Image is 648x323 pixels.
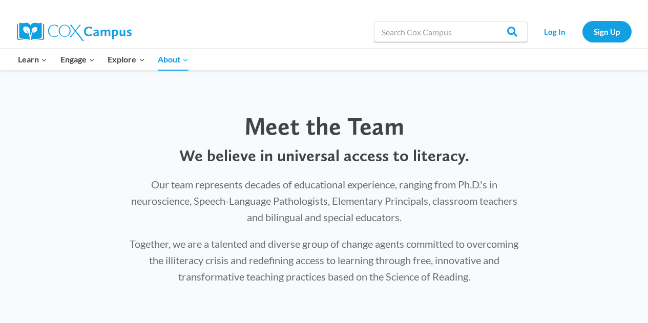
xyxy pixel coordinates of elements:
span: Engage [60,53,95,66]
nav: Secondary Navigation [533,21,632,42]
a: Log In [533,21,577,42]
span: Meet the Team [244,111,404,141]
input: Search Cox Campus [374,21,528,42]
p: We believe in universal access to literacy. [126,146,522,165]
img: Cox Campus [17,23,132,41]
p: Together, we are a talented and diverse group of change agents committed to overcoming the illite... [126,235,522,285]
p: Our team represents decades of educational experience, ranging from Ph.D.'s in neuroscience, Spee... [126,176,522,225]
span: About [158,53,189,66]
a: Sign Up [582,21,632,42]
span: Explore [108,53,144,66]
nav: Primary Navigation [12,49,195,70]
span: Learn [18,53,47,66]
